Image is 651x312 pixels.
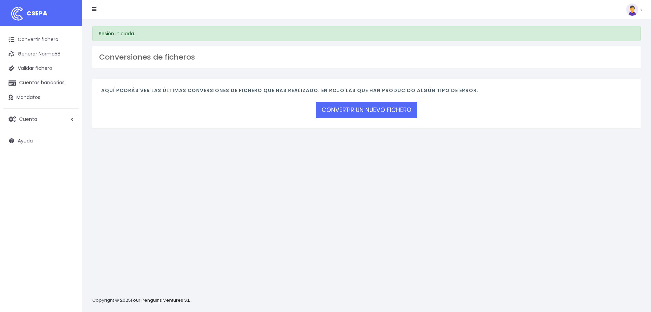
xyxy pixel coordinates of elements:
h3: Conversiones de ficheros [99,53,634,62]
div: Sesión iniciada. [92,26,641,41]
a: Convertir fichero [3,33,79,47]
a: Cuenta [3,112,79,126]
p: Copyright © 2025 . [92,297,192,304]
span: CSEPA [27,9,48,17]
a: CONVERTIR UN NUEVO FICHERO [316,102,417,118]
a: Mandatos [3,90,79,105]
a: Generar Norma58 [3,47,79,61]
a: Cuentas bancarias [3,76,79,90]
a: Ayuda [3,134,79,148]
a: Four Penguins Ventures S.L. [131,297,191,303]
img: profile [626,3,638,16]
span: Ayuda [18,137,33,144]
img: logo [9,5,26,22]
h4: Aquí podrás ver las últimas conversiones de fichero que has realizado. En rojo las que han produc... [101,88,632,97]
a: Validar fichero [3,61,79,76]
span: Cuenta [19,115,37,122]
